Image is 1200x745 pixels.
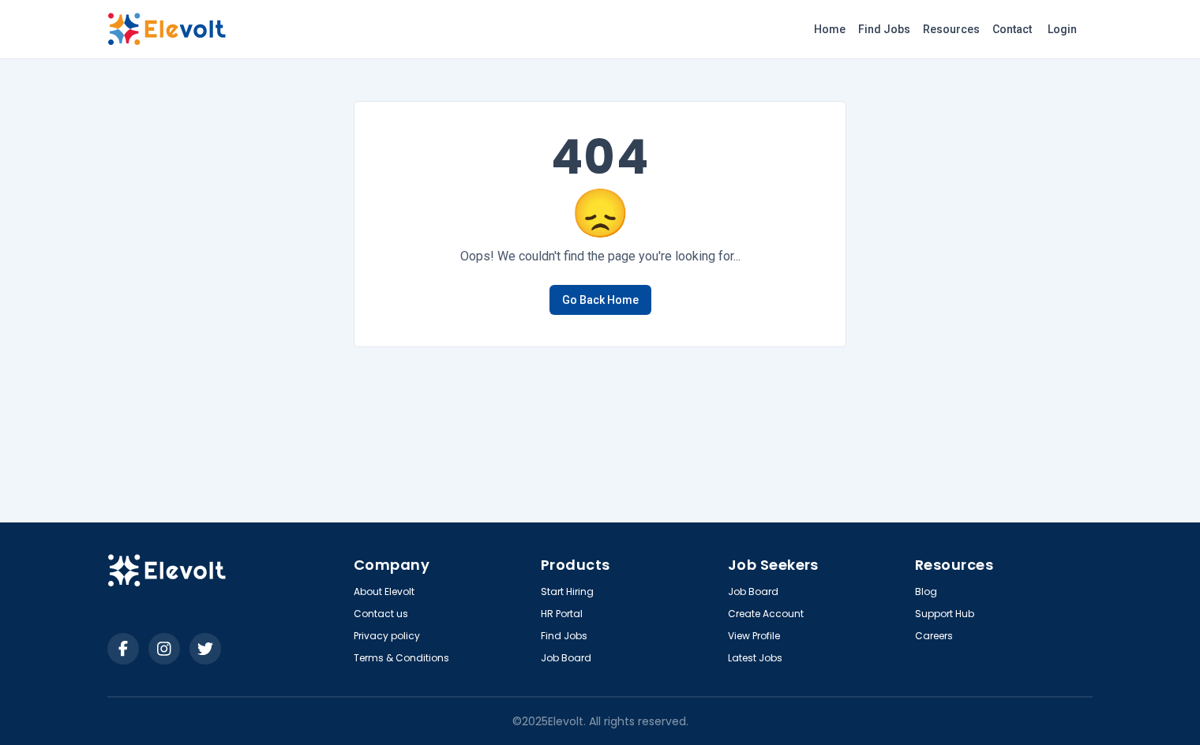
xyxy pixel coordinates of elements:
p: 😞 [386,190,814,238]
a: Privacy policy [354,630,420,642]
a: View Profile [728,630,780,642]
a: Find Jobs [541,630,587,642]
a: Resources [917,17,986,42]
a: Terms & Conditions [354,652,449,665]
p: Oops! We couldn't find the page you're looking for... [386,247,814,266]
img: Elevolt [107,554,226,587]
h4: Company [354,554,531,576]
p: © 2025 Elevolt. All rights reserved. [512,713,688,729]
a: Find Jobs [852,17,917,42]
a: Create Account [728,608,804,620]
h4: Job Seekers [728,554,906,576]
a: Job Board [541,652,591,665]
a: Go Back Home [549,285,651,315]
a: Support Hub [915,608,974,620]
a: Job Board [728,586,778,598]
h4: Products [541,554,718,576]
img: Elevolt [107,13,226,46]
a: About Elevolt [354,586,414,598]
a: Start Hiring [541,586,594,598]
a: Contact us [354,608,408,620]
a: HR Portal [541,608,583,620]
a: Login [1038,13,1086,45]
a: Home [808,17,852,42]
a: Contact [986,17,1038,42]
a: Careers [915,630,953,642]
h4: Resources [915,554,1093,576]
a: Blog [915,586,937,598]
a: Latest Jobs [728,652,782,665]
h1: 404 [386,133,814,181]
